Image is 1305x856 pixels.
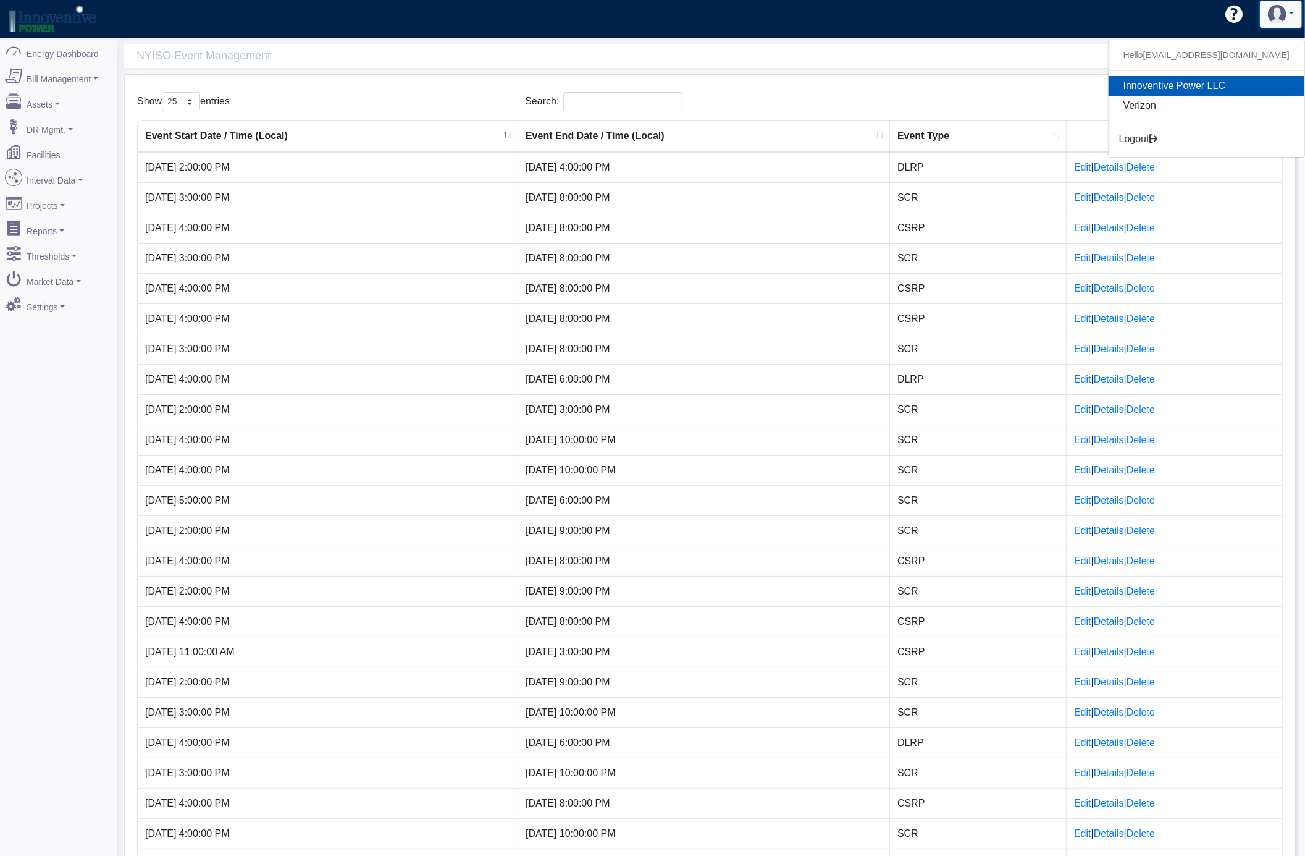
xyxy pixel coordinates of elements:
[1127,404,1155,415] a: Delete
[890,213,1067,243] td: CSRP
[1094,798,1124,808] a: Details
[1074,586,1091,596] a: Edit
[1268,5,1286,23] img: user-3.svg
[1127,707,1155,718] a: Delete
[890,243,1067,273] td: SCR
[138,606,518,637] td: [DATE] 4:00:00 PM
[1067,727,1282,758] td: | |
[1109,45,1304,66] h6: Hello [EMAIL_ADDRESS][DOMAIN_NAME]
[518,606,890,637] td: [DATE] 8:00:00 PM
[518,515,890,546] td: [DATE] 9:00:00 PM
[138,546,518,576] td: [DATE] 4:00:00 PM
[1074,707,1091,718] a: Edit
[890,697,1067,727] td: SCR
[1074,465,1091,475] a: Edit
[1067,425,1282,455] td: | |
[1094,586,1124,596] a: Details
[518,364,890,394] td: [DATE] 6:00:00 PM
[525,92,682,111] label: Search:
[1127,374,1155,384] a: Delete
[1067,576,1282,606] td: | |
[1094,374,1124,384] a: Details
[1067,758,1282,788] td: | |
[1074,374,1091,384] a: Edit
[138,121,518,152] th: Event Start Date / Time (Local) : activate to sort column descending
[138,515,518,546] td: [DATE] 2:00:00 PM
[518,182,890,213] td: [DATE] 8:00:00 PM
[890,303,1067,334] td: CSRP
[1094,162,1124,172] a: Details
[1109,76,1304,96] a: Innoventive Power LLC
[1127,828,1155,839] a: Delete
[1127,434,1155,445] a: Delete
[1094,222,1124,233] a: Details
[518,273,890,303] td: [DATE] 8:00:00 PM
[890,606,1067,637] td: CSRP
[890,364,1067,394] td: DLRP
[890,637,1067,667] td: CSRP
[138,394,518,425] td: [DATE] 2:00:00 PM
[518,303,890,334] td: [DATE] 8:00:00 PM
[1127,192,1155,203] a: Delete
[518,818,890,849] td: [DATE] 10:00:00 PM
[1094,344,1124,354] a: Details
[1094,313,1124,324] a: Details
[1067,667,1282,697] td: | |
[1067,334,1282,364] td: | |
[1094,192,1124,203] a: Details
[518,485,890,515] td: [DATE] 6:00:00 PM
[1067,364,1282,394] td: | |
[1067,788,1282,818] td: | |
[890,758,1067,788] td: SCR
[890,394,1067,425] td: SCR
[1074,344,1091,354] a: Edit
[518,394,890,425] td: [DATE] 3:00:00 PM
[1094,737,1124,748] a: Details
[138,485,518,515] td: [DATE] 5:00:00 PM
[1109,126,1170,152] button: Logout
[1094,253,1124,263] a: Details
[1127,344,1155,354] a: Delete
[1074,495,1091,506] a: Edit
[138,727,518,758] td: [DATE] 4:00:00 PM
[138,182,518,213] td: [DATE] 3:00:00 PM
[518,455,890,485] td: [DATE] 10:00:00 PM
[518,546,890,576] td: [DATE] 8:00:00 PM
[1067,818,1282,849] td: | |
[1074,768,1091,778] a: Edit
[1074,222,1091,233] a: Edit
[518,637,890,667] td: [DATE] 3:00:00 PM
[1127,586,1155,596] a: Delete
[1127,677,1155,687] a: Delete
[890,425,1067,455] td: SCR
[1127,313,1155,324] a: Delete
[1074,313,1091,324] a: Edit
[1074,192,1091,203] a: Edit
[1067,515,1282,546] td: | |
[1109,96,1304,116] a: Verizon
[138,334,518,364] td: [DATE] 3:00:00 PM
[138,697,518,727] td: [DATE] 3:00:00 PM
[518,213,890,243] td: [DATE] 8:00:00 PM
[1074,677,1091,687] a: Edit
[138,425,518,455] td: [DATE] 4:00:00 PM
[1094,525,1124,536] a: Details
[518,152,890,182] td: [DATE] 4:00:00 PM
[518,727,890,758] td: [DATE] 6:00:00 PM
[138,243,518,273] td: [DATE] 3:00:00 PM
[518,788,890,818] td: [DATE] 8:00:00 PM
[1074,434,1091,445] a: Edit
[138,758,518,788] td: [DATE] 3:00:00 PM
[890,121,1067,152] th: Event Type : activate to sort column ascending
[1074,283,1091,294] a: Edit
[1127,798,1155,808] a: Delete
[518,667,890,697] td: [DATE] 9:00:00 PM
[1067,546,1282,576] td: | |
[136,44,716,67] span: NYISO Event Management
[890,273,1067,303] td: CSRP
[1067,697,1282,727] td: | |
[1074,556,1091,566] a: Edit
[1127,253,1155,263] a: Delete
[138,818,518,849] td: [DATE] 4:00:00 PM
[1127,616,1155,627] a: Delete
